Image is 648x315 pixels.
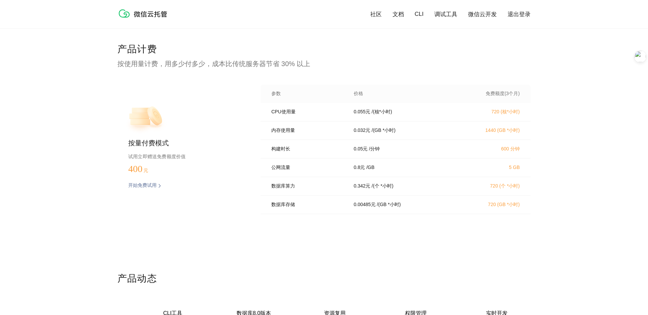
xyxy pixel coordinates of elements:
[128,164,162,174] p: 400
[460,202,520,208] p: 720 (GB *小时)
[128,152,239,161] p: 试用立即赠送免费额度价值
[271,146,344,152] p: 构建时长
[508,10,531,18] a: 退出登录
[372,109,392,115] p: / (核*小时)
[354,146,368,152] p: 0.05 元
[372,183,394,189] p: / (个 *小时)
[117,7,171,20] img: 微信云托管
[128,139,239,148] p: 按量付费模式
[415,11,424,18] a: CLI
[128,182,157,189] p: 开始免费试用
[460,146,520,152] p: 600 分钟
[117,43,531,56] p: 产品计费
[460,109,520,115] p: 720 (核*小时)
[117,16,171,21] a: 微信云托管
[271,165,344,171] p: 公网流量
[434,10,457,18] a: 调试工具
[271,127,344,134] p: 内存使用量
[366,165,374,171] p: / GB
[117,59,531,68] p: 按使用量计费，用多少付多少，成本比传统服务器节省 30% 以上
[354,127,370,134] p: 0.032 元
[460,127,520,134] p: 1440 (GB *小时)
[460,183,520,189] p: 720 (个 *小时)
[271,91,344,97] p: 参数
[354,202,376,208] p: 0.00485 元
[354,183,370,189] p: 0.342 元
[468,10,497,18] a: 微信云开发
[143,168,148,173] span: 元
[117,272,531,286] p: 产品动态
[393,10,404,18] a: 文档
[370,10,382,18] a: 社区
[354,165,365,171] p: 0.8 元
[377,202,401,208] p: / (GB *小时)
[271,202,344,208] p: 数据库存储
[460,165,520,170] p: 5 GB
[369,146,380,152] p: / 分钟
[354,109,370,115] p: 0.055 元
[372,127,396,134] p: / (GB *小时)
[354,91,363,97] p: 价格
[460,91,520,97] p: 免费额度(3个月)
[271,183,344,189] p: 数据库算力
[271,109,344,115] p: CPU使用量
